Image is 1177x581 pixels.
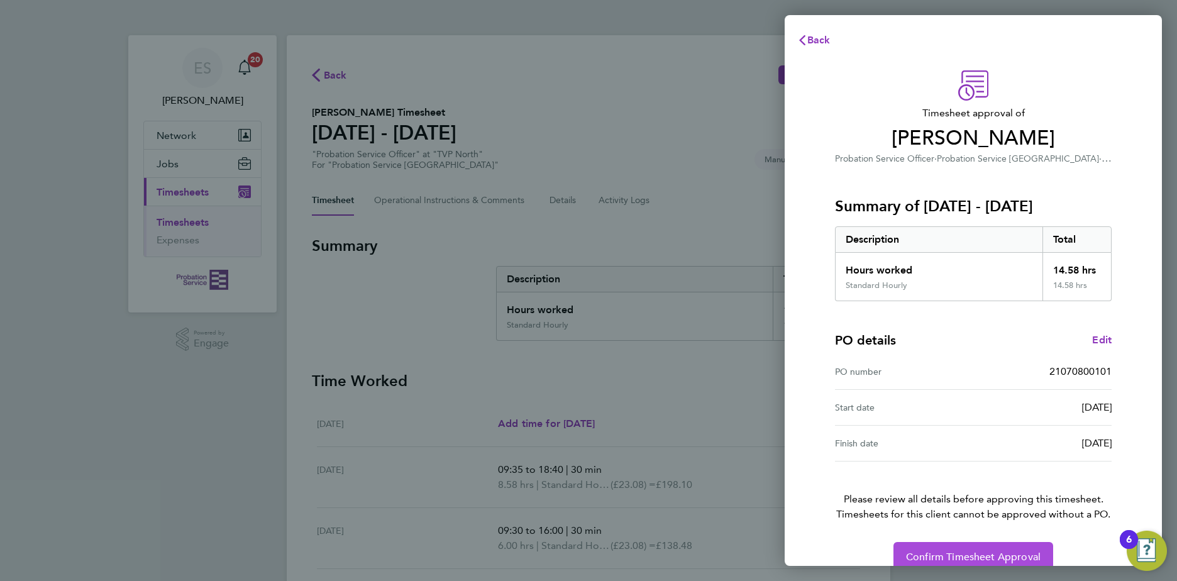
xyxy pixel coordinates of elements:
[835,436,973,451] div: Finish date
[836,253,1042,280] div: Hours worked
[836,227,1042,252] div: Description
[835,126,1112,151] span: [PERSON_NAME]
[934,153,937,164] span: ·
[1127,531,1167,571] button: Open Resource Center, 6 new notifications
[1042,253,1112,280] div: 14.58 hrs
[835,106,1112,121] span: Timesheet approval of
[1126,539,1132,556] div: 6
[906,551,1041,563] span: Confirm Timesheet Approval
[1042,280,1112,301] div: 14.58 hrs
[835,400,973,415] div: Start date
[893,542,1053,572] button: Confirm Timesheet Approval
[1042,227,1112,252] div: Total
[820,507,1127,522] span: Timesheets for this client cannot be approved without a PO.
[820,462,1127,522] p: Please review all details before approving this timesheet.
[973,400,1112,415] div: [DATE]
[846,280,907,290] div: Standard Hourly
[1099,152,1112,164] span: ·
[973,436,1112,451] div: [DATE]
[835,153,934,164] span: Probation Service Officer
[835,331,896,349] h4: PO details
[835,196,1112,216] h3: Summary of [DATE] - [DATE]
[1049,365,1112,377] span: 21070800101
[1092,333,1112,348] a: Edit
[807,34,831,46] span: Back
[937,153,1099,164] span: Probation Service [GEOGRAPHIC_DATA]
[1092,334,1112,346] span: Edit
[835,364,973,379] div: PO number
[785,28,843,53] button: Back
[835,226,1112,301] div: Summary of 25 - 31 Aug 2025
